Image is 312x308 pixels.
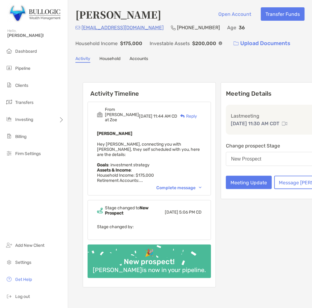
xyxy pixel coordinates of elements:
span: [DATE] [139,114,152,119]
img: communication type [282,121,287,126]
img: Reply icon [180,114,185,118]
span: Get Help [15,277,32,282]
div: Complete message [156,185,202,190]
img: transfers icon [5,98,13,106]
p: Stage changed by: [97,223,202,231]
img: Email Icon [75,26,80,30]
span: [PERSON_NAME]! [7,33,64,38]
span: Firm Settings [15,151,41,156]
img: Info Icon [219,41,222,45]
p: Age [227,24,236,31]
img: pipeline icon [5,64,13,72]
img: add_new_client icon [5,242,13,249]
h4: [PERSON_NAME] [75,7,161,21]
a: Household [99,56,120,63]
div: Stage changed to [105,205,165,216]
div: New prospect! [122,258,177,267]
span: Clients [15,83,28,88]
img: clients icon [5,81,13,89]
button: Meeting Update [226,176,272,189]
button: Open Account [214,7,256,21]
span: Dashboard [15,49,37,54]
strong: Goals [97,162,108,168]
img: Event icon [97,208,103,214]
img: Phone Icon [171,25,176,30]
img: dashboard icon [5,47,13,55]
b: [PERSON_NAME] [97,131,132,136]
span: 11:44 AM CD [153,114,177,119]
span: Pipeline [15,66,30,71]
p: Investable Assets [150,40,190,47]
span: 5:06 PM CD [179,210,202,215]
div: New Prospect [231,156,262,162]
h6: Activity Timeline [83,83,216,97]
span: Investing [15,117,33,122]
img: Chevron icon [199,187,202,189]
img: billing icon [5,133,13,140]
span: Log out [15,294,30,299]
p: $200,000 [192,40,216,47]
p: Household Income [75,40,118,47]
a: Activity [75,56,90,63]
a: Upload Documents [230,37,294,50]
p: [DATE] 11:30 AM CDT [231,120,279,127]
span: Add New Client [15,243,44,248]
div: Reply [177,113,197,119]
div: From [PERSON_NAME] at Zoe [105,107,139,122]
img: Zoe Logo [7,2,61,24]
strong: Assets & Income [97,168,131,173]
span: Hey [PERSON_NAME], connecting you with [PERSON_NAME], they self scheduled with you, here are the ... [97,142,200,183]
img: Event icon [97,112,103,118]
img: button icon [234,41,239,46]
span: Transfers [15,100,33,105]
a: Accounts [130,56,148,63]
p: $175,000 [120,40,142,47]
p: [EMAIL_ADDRESS][DOMAIN_NAME] [81,24,164,31]
span: Billing [15,134,26,139]
img: investing icon [5,115,13,123]
p: [PHONE_NUMBER] [177,24,220,31]
button: Transfer Funds [261,7,305,21]
div: 🎉 [142,249,156,258]
img: logout icon [5,293,13,300]
span: [DATE] [165,210,178,215]
img: settings icon [5,259,13,266]
b: New Prospect [105,205,148,216]
p: 36 [239,24,245,31]
img: get-help icon [5,276,13,283]
div: [PERSON_NAME] is now in your pipeline. [90,267,208,274]
span: Settings [15,260,31,265]
img: firm-settings icon [5,150,13,157]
